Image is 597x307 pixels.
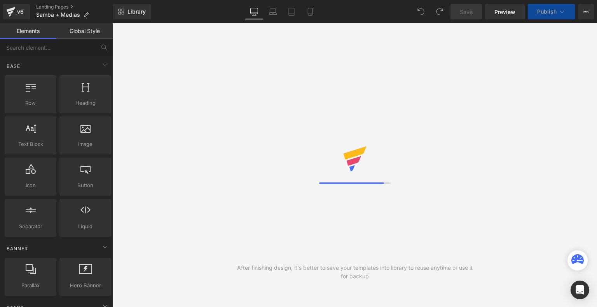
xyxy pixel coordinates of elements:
a: Tablet [282,4,301,19]
span: Row [7,99,54,107]
div: v6 [16,7,25,17]
span: Button [62,181,109,189]
a: Mobile [301,4,319,19]
span: Liquid [62,222,109,231]
span: Base [6,62,21,70]
span: Separator [7,222,54,231]
a: Laptop [264,4,282,19]
span: Preview [494,8,515,16]
a: v6 [3,4,30,19]
a: Global Style [56,23,113,39]
button: Undo [413,4,429,19]
span: Hero Banner [62,281,109,290]
button: Publish [528,4,575,19]
span: Image [62,140,109,148]
span: Heading [62,99,109,107]
div: After finishing design, it's better to save your templates into library to reuse anytime or use i... [234,264,476,281]
a: Preview [485,4,525,19]
a: New Library [113,4,151,19]
span: Samba + Medias [36,12,80,18]
span: Parallax [7,281,54,290]
span: Save [460,8,473,16]
span: Banner [6,245,29,252]
span: Library [127,8,146,15]
span: Icon [7,181,54,189]
span: Publish [537,9,557,15]
a: Desktop [245,4,264,19]
span: Text Block [7,140,54,148]
button: Redo [432,4,447,19]
a: Landing Pages [36,4,113,10]
button: More [578,4,594,19]
div: Open Intercom Messenger [571,281,589,299]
